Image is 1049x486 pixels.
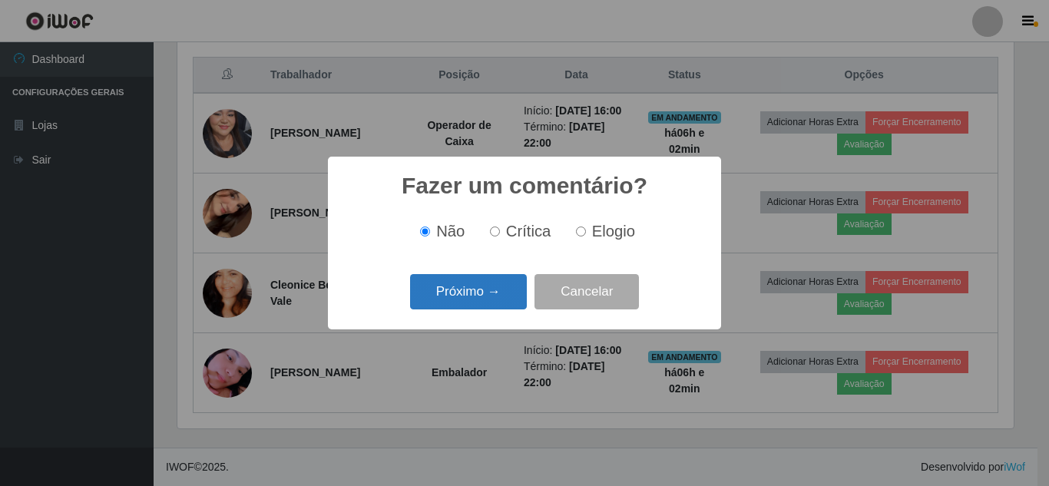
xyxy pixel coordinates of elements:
span: Crítica [506,223,551,240]
input: Não [420,226,430,236]
input: Elogio [576,226,586,236]
input: Crítica [490,226,500,236]
span: Não [436,223,465,240]
span: Elogio [592,223,635,240]
h2: Fazer um comentário? [402,172,647,200]
button: Próximo → [410,274,527,310]
button: Cancelar [534,274,639,310]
